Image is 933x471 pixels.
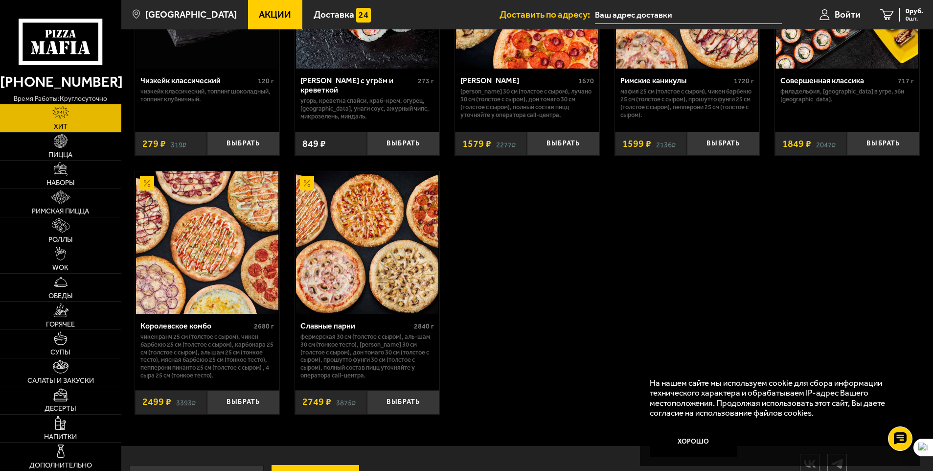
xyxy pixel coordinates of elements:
[176,397,196,407] s: 3393 ₽
[300,321,411,330] div: Славные парни
[898,77,914,85] span: 717 г
[258,77,274,85] span: 120 г
[578,77,594,85] span: 1670
[906,16,923,22] span: 0 шт.
[140,76,255,85] div: Чизкейк классический
[734,77,754,85] span: 1720 г
[135,171,279,314] a: АкционныйКоролевское комбо
[48,152,72,159] span: Пицца
[300,176,315,190] img: Акционный
[906,8,923,15] span: 0 руб.
[300,97,434,120] p: угорь, креветка спайси, краб-крем, огурец, [GEOGRAPHIC_DATA], унаги соус, ажурный чипс, микрозеле...
[418,77,434,85] span: 273 г
[27,377,94,384] span: Салаты и закуски
[460,76,576,85] div: [PERSON_NAME]
[835,10,861,19] span: Войти
[620,76,731,85] div: Римские каникулы
[46,180,75,187] span: Наборы
[171,139,186,149] s: 319 ₽
[302,139,326,149] span: 849 ₽
[650,427,737,457] button: Хорошо
[259,10,291,19] span: Акции
[656,139,676,149] s: 2136 ₽
[595,6,781,24] input: Ваш адрес доставки
[48,236,73,243] span: Роллы
[295,171,439,314] a: АкционныйСлавные парни
[140,88,274,103] p: Чизкейк классический, топпинг шоколадный, топпинг клубничный.
[142,139,166,149] span: 279 ₽
[314,10,354,19] span: Доставка
[136,171,278,314] img: Королевское комбо
[207,390,279,414] button: Выбрать
[302,397,331,407] span: 2749 ₽
[780,88,914,103] p: Филадельфия, [GEOGRAPHIC_DATA] в угре, Эби [GEOGRAPHIC_DATA].
[52,264,68,271] span: WOK
[254,322,274,330] span: 2680 г
[140,176,155,190] img: Акционный
[207,132,279,156] button: Выбрать
[687,132,759,156] button: Выбрать
[622,139,651,149] span: 1599 ₽
[140,321,251,330] div: Королевское комбо
[460,88,594,119] p: [PERSON_NAME] 30 см (толстое с сыром), Лучано 30 см (толстое с сыром), Дон Томаго 30 см (толстое ...
[140,333,274,379] p: Чикен Ранч 25 см (толстое с сыром), Чикен Барбекю 25 см (толстое с сыром), Карбонара 25 см (толст...
[816,139,836,149] s: 2047 ₽
[142,397,171,407] span: 2499 ₽
[50,349,70,356] span: Супы
[414,322,434,330] span: 2840 г
[300,76,415,94] div: [PERSON_NAME] с угрём и креветкой
[500,10,595,19] span: Доставить по адресу:
[367,132,439,156] button: Выбрать
[367,390,439,414] button: Выбрать
[496,139,516,149] s: 2277 ₽
[145,10,237,19] span: [GEOGRAPHIC_DATA]
[527,132,599,156] button: Выбрать
[847,132,919,156] button: Выбрать
[45,405,76,412] span: Десерты
[54,123,68,130] span: Хит
[782,139,811,149] span: 1849 ₽
[32,208,89,215] span: Римская пицца
[462,139,491,149] span: 1579 ₽
[620,88,754,119] p: Мафия 25 см (толстое с сыром), Чикен Барбекю 25 см (толстое с сыром), Прошутто Фунги 25 см (толст...
[356,8,371,23] img: 15daf4d41897b9f0e9f617042186c801.svg
[29,462,92,469] span: Дополнительно
[296,171,438,314] img: Славные парни
[46,321,75,328] span: Горячее
[44,434,77,441] span: Напитки
[780,76,895,85] div: Совершенная классика
[48,293,73,300] span: Обеды
[300,333,434,379] p: Фермерская 30 см (толстое с сыром), Аль-Шам 30 см (тонкое тесто), [PERSON_NAME] 30 см (толстое с ...
[336,397,356,407] s: 3875 ₽
[650,378,904,418] p: На нашем сайте мы используем cookie для сбора информации технического характера и обрабатываем IP...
